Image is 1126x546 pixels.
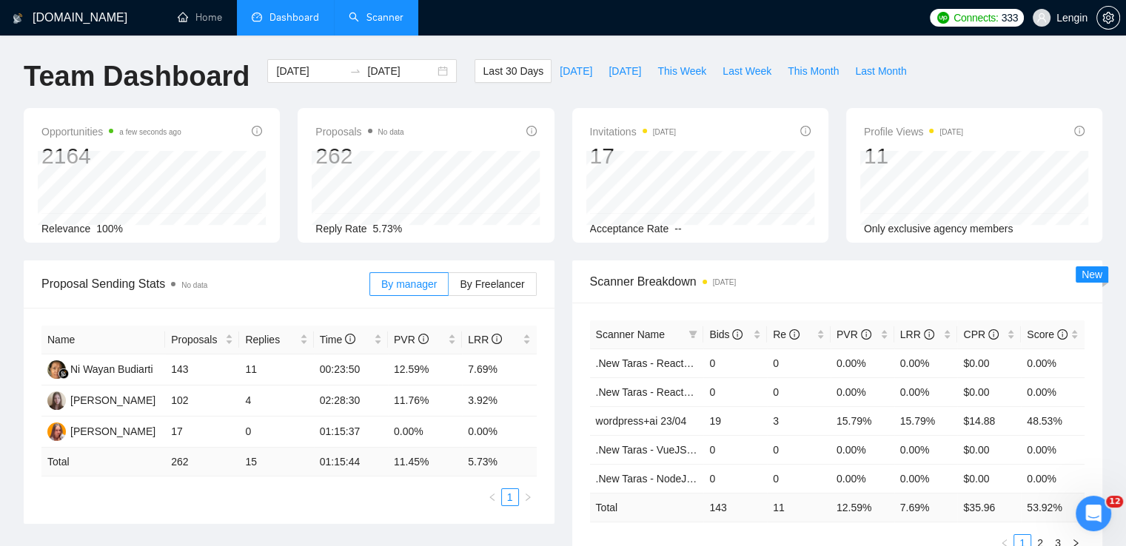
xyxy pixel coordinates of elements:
[41,123,181,141] span: Opportunities
[1057,329,1068,340] span: info-circle
[590,123,677,141] span: Invitations
[468,334,502,346] span: LRR
[1021,377,1085,406] td: 0.00%
[178,11,222,24] a: homeHome
[462,385,536,417] td: 3.92%
[165,354,239,385] td: 143
[314,417,388,448] td: 01:15:37
[171,331,222,348] span: Proposals
[894,435,958,464] td: 0.00%
[475,59,552,83] button: Last 30 Days
[674,223,681,235] span: --
[373,223,403,235] span: 5.73%
[703,406,767,435] td: 19
[789,329,800,340] span: info-circle
[388,448,462,476] td: 11.45 %
[47,360,66,379] img: NW
[47,394,155,405] a: NB[PERSON_NAME]
[1076,496,1111,531] iframe: Intercom live chat
[924,329,934,340] span: info-circle
[1074,126,1085,136] span: info-circle
[900,328,934,340] span: LRR
[269,11,319,24] span: Dashboard
[596,328,665,340] span: Scanner Name
[181,281,207,289] span: No data
[831,493,894,522] td: 12.59 %
[1096,6,1120,30] button: setting
[1106,496,1123,508] span: 12
[70,423,155,439] div: [PERSON_NAME]
[552,59,600,83] button: [DATE]
[864,223,1013,235] span: Only exclusive agency members
[239,354,313,385] td: 11
[847,59,914,83] button: Last Month
[239,326,313,354] th: Replies
[245,331,296,348] span: Replies
[713,278,736,286] time: [DATE]
[165,417,239,448] td: 17
[609,63,641,79] span: [DATE]
[394,334,429,346] span: PVR
[96,223,123,235] span: 100%
[320,334,355,346] span: Time
[252,12,262,22] span: dashboard
[560,63,592,79] span: [DATE]
[523,493,532,502] span: right
[831,348,894,377] td: 0.00%
[492,334,502,344] span: info-circle
[519,488,537,506] button: right
[767,464,831,493] td: 0
[367,63,435,79] input: End date
[165,326,239,354] th: Proposals
[47,425,155,437] a: SF[PERSON_NAME]
[596,386,739,398] a: .New Taras - ReactJS/NodeJS.
[349,65,361,77] span: swap-right
[70,361,153,377] div: Ni Wayan Budiarti
[773,328,800,340] span: Re
[780,59,847,83] button: This Month
[957,406,1021,435] td: $14.88
[47,363,153,374] a: NWNi Wayan Budiarti
[483,488,501,506] button: left
[590,223,669,235] span: Acceptance Rate
[788,63,839,79] span: This Month
[276,63,344,79] input: Start date
[767,348,831,377] td: 0
[314,385,388,417] td: 02:28:30
[519,488,537,506] li: Next Page
[388,385,462,417] td: 11.76%
[165,385,239,417] td: 102
[703,493,767,522] td: 143
[1097,12,1119,24] span: setting
[314,354,388,385] td: 00:23:50
[483,63,543,79] span: Last 30 Days
[315,123,403,141] span: Proposals
[239,385,313,417] td: 4
[957,435,1021,464] td: $0.00
[649,59,714,83] button: This Week
[41,448,165,476] td: Total
[70,392,155,408] div: [PERSON_NAME]
[1027,328,1067,340] span: Score
[460,278,524,290] span: By Freelancer
[119,128,181,136] time: a few seconds ago
[1021,464,1085,493] td: 0.00%
[239,448,313,476] td: 15
[831,435,894,464] td: 0.00%
[47,422,66,441] img: SF
[1021,493,1085,522] td: 53.92 %
[831,464,894,493] td: 0.00%
[462,448,536,476] td: 5.73 %
[41,223,90,235] span: Relevance
[41,326,165,354] th: Name
[1021,348,1085,377] td: 0.00%
[24,59,249,94] h1: Team Dashboard
[1001,10,1017,26] span: 333
[703,377,767,406] td: 0
[1082,269,1102,280] span: New
[418,334,429,344] span: info-circle
[957,377,1021,406] td: $0.00
[378,128,404,136] span: No data
[349,65,361,77] span: to
[894,406,958,435] td: 15.79%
